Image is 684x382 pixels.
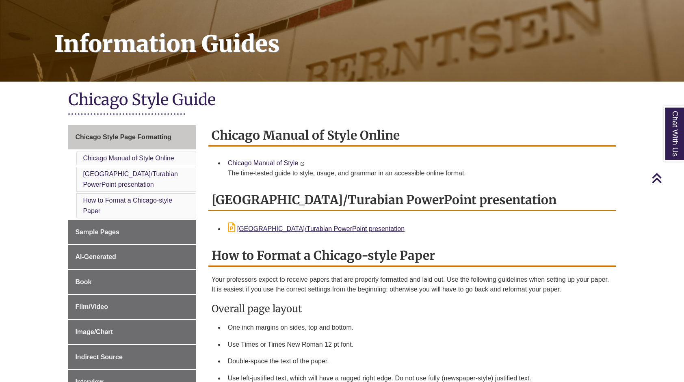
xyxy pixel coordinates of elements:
p: Your professors expect to receive papers that are properly formatted and laid out. Use the follow... [212,275,613,294]
li: Use Times or Times New Roman 12 pt font. [225,336,613,353]
a: How to Format a Chicago-style Paper [83,197,172,214]
li: Double-space the text of the paper. [225,353,613,370]
h3: Overall page layout [212,302,613,315]
h2: How to Format a Chicago-style Paper [208,245,616,267]
i: This link opens in a new window [300,162,305,166]
a: AI-Generated [68,245,196,269]
a: Back to Top [652,173,682,183]
div: The time-tested guide to style, usage, and grammar in an accessible online format. [228,168,609,178]
a: Book [68,270,196,294]
span: Chicago Style Page Formatting [75,134,171,140]
a: Sample Pages [68,220,196,244]
li: One inch margins on sides, top and bottom. [225,319,613,336]
h2: [GEOGRAPHIC_DATA]/Turabian PowerPoint presentation [208,190,616,211]
span: AI-Generated [75,253,116,260]
a: Chicago Manual of Style Online [83,155,174,162]
h2: Chicago Manual of Style Online [208,125,616,147]
a: Indirect Source [68,345,196,369]
a: Chicago Style Page Formatting [68,125,196,149]
span: Image/Chart [75,328,113,335]
a: Chicago Manual of Style [228,160,298,166]
a: [GEOGRAPHIC_DATA]/Turabian PowerPoint presentation [83,170,178,188]
a: Image/Chart [68,320,196,344]
a: [GEOGRAPHIC_DATA]/Turabian PowerPoint presentation [228,225,405,232]
span: Indirect Source [75,354,122,360]
h1: Chicago Style Guide [68,90,615,111]
a: Film/Video [68,295,196,319]
span: Book [75,278,91,285]
span: Sample Pages [75,229,119,235]
span: Film/Video [75,303,108,310]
